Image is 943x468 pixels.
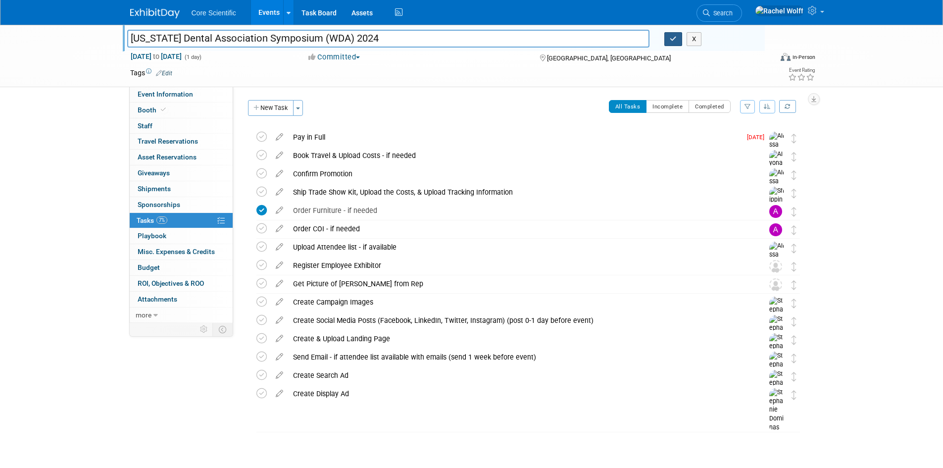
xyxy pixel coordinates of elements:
[769,132,784,167] img: Alissa Schlosser
[288,239,749,256] div: Upload Attendee list - if available
[271,261,288,270] a: edit
[769,297,784,340] img: Stephanie Dominas
[792,354,796,363] i: Move task
[288,220,749,237] div: Order COI - if needed
[130,228,233,244] a: Playbook
[788,68,815,73] div: Event Rating
[130,8,180,18] img: ExhibitDay
[687,32,702,46] button: X
[288,275,749,292] div: Get Picture of [PERSON_NAME] from Rep
[271,316,288,325] a: edit
[769,150,784,194] img: Alyona Yurchenko
[696,4,742,22] a: Search
[792,170,796,180] i: Move task
[646,100,689,113] button: Incomplete
[138,295,177,303] span: Attachments
[769,333,784,377] img: Stephanie Dominas
[130,118,233,134] a: Staff
[769,223,782,236] img: Alexandra Briordy
[271,279,288,288] a: edit
[130,150,233,165] a: Asset Reservations
[769,278,782,291] img: Unassigned
[609,100,647,113] button: All Tasks
[769,168,784,204] img: Alissa Schlosser
[138,153,197,161] span: Asset Reservations
[792,207,796,216] i: Move task
[792,244,796,253] i: Move task
[288,385,749,402] div: Create Display Ad
[792,134,796,143] i: Move task
[779,100,796,113] a: Refresh
[271,206,288,215] a: edit
[288,165,749,182] div: Confirm Promotion
[138,279,204,287] span: ROI, Objectives & ROO
[192,9,236,17] span: Core Scientific
[288,147,749,164] div: Book Travel & Upload Costs - if needed
[792,262,796,271] i: Move task
[130,87,233,102] a: Event Information
[184,54,201,60] span: (1 day)
[138,185,171,193] span: Shipments
[271,334,288,343] a: edit
[792,225,796,235] i: Move task
[138,169,170,177] span: Giveaways
[288,312,749,329] div: Create Social Media Posts (Facebook, LinkedIn, Twitter, Instagram) (post 0-1 day before event)
[271,224,288,233] a: edit
[151,52,161,60] span: to
[137,216,167,224] span: Tasks
[138,248,215,256] span: Misc. Expenses & Credits
[138,90,193,98] span: Event Information
[769,370,784,414] img: Stephanie Dominas
[138,232,166,240] span: Playbook
[769,242,784,277] img: Alissa Schlosser
[130,52,182,61] span: [DATE] [DATE]
[769,352,784,395] img: Stephanie Dominas
[792,299,796,308] i: Move task
[138,137,198,145] span: Travel Reservations
[288,349,749,365] div: Send Email - if attendee list available with emails (send 1 week before event)
[271,243,288,252] a: edit
[138,106,168,114] span: Booth
[271,188,288,197] a: edit
[130,260,233,275] a: Budget
[271,371,288,380] a: edit
[792,53,815,61] div: In-Person
[288,257,749,274] div: Register Employee Exhibitor
[288,184,749,201] div: Ship Trade Show Kit, Upload the Costs, & Upload Tracking Information
[130,103,233,118] a: Booth
[769,388,784,432] img: Stephanie Dominas
[769,187,784,230] img: Shipping Team
[755,5,804,16] img: Rachel Wolff
[130,197,233,212] a: Sponsorships
[689,100,731,113] button: Completed
[130,276,233,291] a: ROI, Objectives & ROO
[547,54,671,62] span: [GEOGRAPHIC_DATA], [GEOGRAPHIC_DATA]
[130,213,233,228] a: Tasks7%
[792,189,796,198] i: Move task
[792,152,796,161] i: Move task
[130,244,233,260] a: Misc. Expenses & Credits
[130,134,233,149] a: Travel Reservations
[769,205,782,218] img: Alexandra Briordy
[747,134,769,141] span: [DATE]
[271,298,288,307] a: edit
[714,52,816,66] div: Event Format
[248,100,294,116] button: New Task
[271,169,288,178] a: edit
[769,315,784,359] img: Stephanie Dominas
[161,107,166,112] i: Booth reservation complete
[288,202,749,219] div: Order Furniture - if needed
[136,311,151,319] span: more
[271,389,288,398] a: edit
[156,70,172,77] a: Edit
[288,294,749,311] div: Create Campaign Images
[792,280,796,290] i: Move task
[305,52,364,62] button: Committed
[130,292,233,307] a: Attachments
[196,323,213,336] td: Personalize Event Tab Strip
[271,151,288,160] a: edit
[288,330,749,347] div: Create & Upload Landing Page
[130,308,233,323] a: more
[288,367,749,384] div: Create Search Ad
[781,53,791,61] img: Format-Inperson.png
